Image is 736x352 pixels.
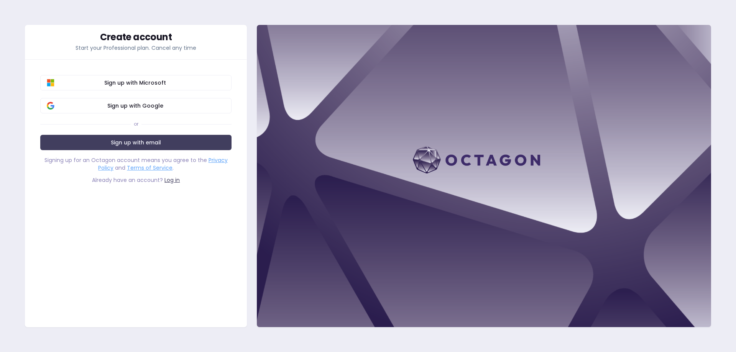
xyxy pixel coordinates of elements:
[40,33,232,42] div: Create account
[127,164,172,172] a: Terms of Service
[134,121,138,127] div: or
[98,156,228,172] a: Privacy Policy
[45,102,225,110] span: Sign up with Google
[40,98,232,113] button: Sign up with Google
[164,176,180,184] a: Log in
[40,75,232,90] button: Sign up with Microsoft
[45,79,225,87] span: Sign up with Microsoft
[40,156,232,172] div: Signing up for an Octagon account means you agree to the and .
[40,44,232,52] p: Start your Professional plan. Cancel any time
[40,176,232,184] div: Already have an account?
[40,135,232,150] a: Sign up with email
